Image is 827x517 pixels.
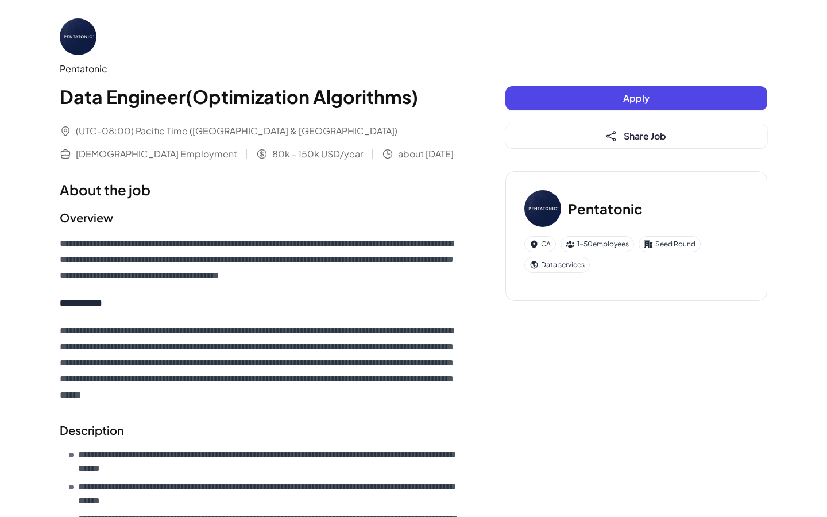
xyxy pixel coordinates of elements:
h1: About the job [60,179,459,200]
span: Apply [623,92,650,104]
div: CA [524,236,556,252]
h2: Overview [60,209,459,226]
span: [DEMOGRAPHIC_DATA] Employment [76,147,237,161]
h2: Description [60,422,459,439]
img: Pe [524,190,561,227]
span: Share Job [624,130,666,142]
div: Pentatonic [60,62,459,76]
h1: Data Engineer(Optimization Algorithms) [60,83,459,110]
div: Data services [524,257,590,273]
img: Pe [60,18,96,55]
span: 80k - 150k USD/year [272,147,363,161]
span: about [DATE] [398,147,454,161]
span: (UTC-08:00) Pacific Time ([GEOGRAPHIC_DATA] & [GEOGRAPHIC_DATA]) [76,124,397,138]
button: Apply [505,86,767,110]
div: Seed Round [639,236,701,252]
h3: Pentatonic [568,198,643,219]
div: 1-50 employees [561,236,634,252]
button: Share Job [505,124,767,148]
